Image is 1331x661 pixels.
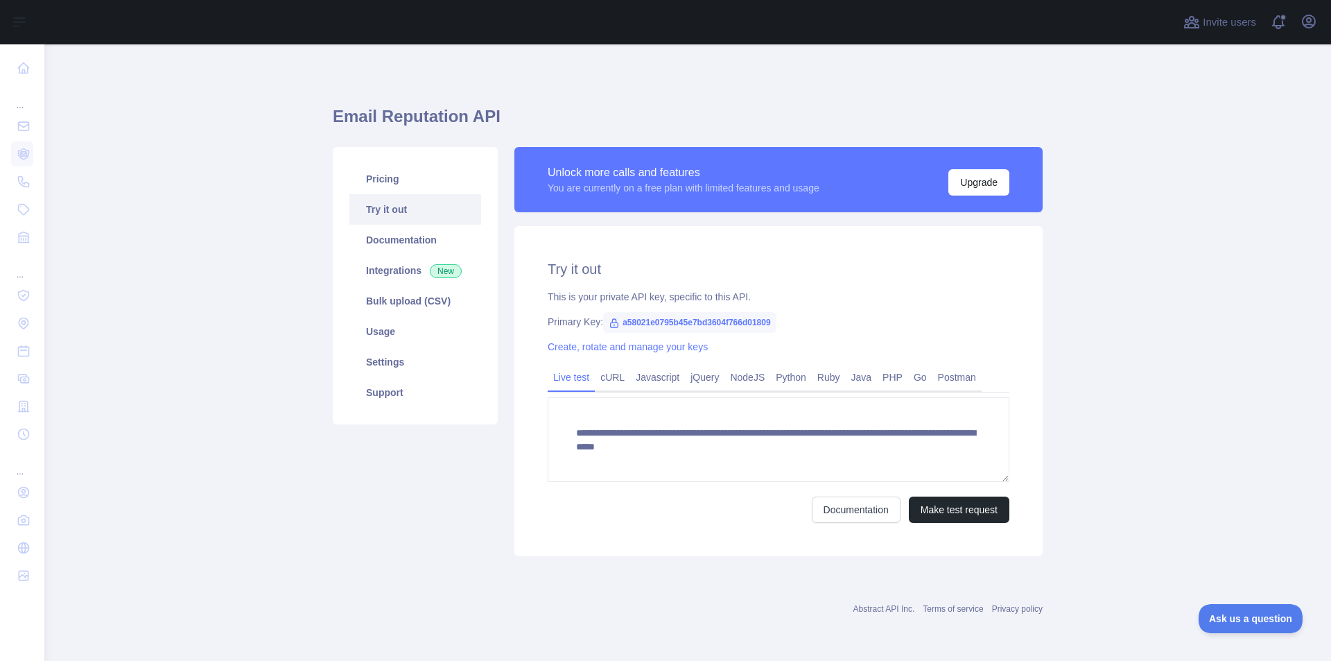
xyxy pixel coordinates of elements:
div: ... [11,449,33,477]
a: Usage [349,316,481,347]
div: ... [11,83,33,111]
a: Go [908,366,932,388]
a: Java [846,366,878,388]
div: You are currently on a free plan with limited features and usage [548,181,819,195]
a: Documentation [812,497,901,523]
a: Python [770,366,812,388]
button: Invite users [1181,11,1259,33]
h1: Email Reputation API [333,105,1043,139]
div: Unlock more calls and features [548,164,819,181]
a: Privacy policy [992,604,1043,614]
a: cURL [595,366,630,388]
a: Postman [932,366,982,388]
iframe: Toggle Customer Support [1199,604,1303,633]
a: jQuery [685,366,724,388]
a: Abstract API Inc. [853,604,915,614]
div: ... [11,252,33,280]
span: a58021e0795b45e7bd3604f766d01809 [603,312,776,333]
a: Create, rotate and manage your keys [548,341,708,352]
a: Pricing [349,164,481,194]
a: Try it out [349,194,481,225]
div: This is your private API key, specific to this API. [548,290,1009,304]
div: Primary Key: [548,315,1009,329]
a: PHP [877,366,908,388]
button: Make test request [909,497,1009,523]
h2: Try it out [548,259,1009,279]
a: Bulk upload (CSV) [349,286,481,316]
a: NodeJS [724,366,770,388]
a: Integrations New [349,255,481,286]
button: Upgrade [948,169,1009,196]
a: Settings [349,347,481,377]
span: New [430,264,462,278]
a: Terms of service [923,604,983,614]
a: Live test [548,366,595,388]
a: Ruby [812,366,846,388]
a: Support [349,377,481,408]
a: Documentation [349,225,481,255]
a: Javascript [630,366,685,388]
span: Invite users [1203,15,1256,31]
